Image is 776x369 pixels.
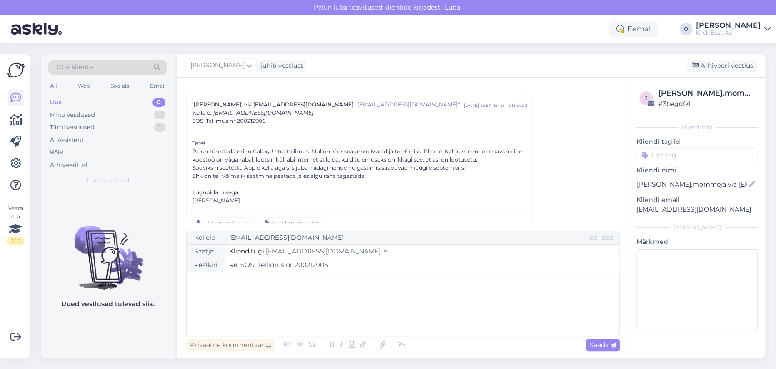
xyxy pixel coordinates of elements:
span: [PERSON_NAME] [190,61,245,71]
span: SOS! Tellimus nr 200212906 [192,117,265,125]
img: Askly Logo [7,61,25,79]
p: Kliendi email [636,195,758,205]
div: [DATE] 13:54 [463,102,491,109]
span: Otsi kliente [56,62,93,72]
div: Web [76,80,92,92]
input: Write subject here... [225,258,619,272]
div: Privaatne kommentaar [186,339,275,351]
span: [EMAIL_ADDRESS][DOMAIN_NAME] [213,109,314,116]
div: Socials [109,80,131,92]
div: Klick Eesti AS [696,29,761,36]
div: juhib vestlust [257,61,303,71]
div: O [680,23,692,35]
div: Kellele [187,231,225,244]
div: 658 B [305,219,320,227]
div: Arhiveeri vestlus [687,60,757,72]
div: [PERSON_NAME].mommeja via [EMAIL_ADDRESS][DOMAIN_NAME] [658,88,755,99]
div: Vaata siia [7,204,24,245]
div: Tere! Palun tühistada minu Galaxy Ultra tellimus. Mul on kõik seadmed Macid ja telefoniks iPhone.... [192,139,527,205]
button: Klienditugi [EMAIL_ADDRESS][DOMAIN_NAME] [229,247,387,256]
div: attachment [271,219,304,227]
input: Lisa tag [636,148,758,162]
input: Recepient... [225,231,588,244]
a: attachment658 B [261,217,325,229]
span: 3 [645,95,648,101]
div: attachment [202,219,235,227]
div: 0 [152,98,165,107]
input: Lisa nimi [637,179,747,189]
span: Saada [590,341,616,349]
div: Arhiveeritud [50,161,87,170]
div: Pealkiri [187,258,225,272]
div: 448 B [237,219,253,227]
span: '[PERSON_NAME]' via [EMAIL_ADDRESS][DOMAIN_NAME] [192,101,354,109]
div: 1 [154,111,165,120]
div: Uus [50,98,62,107]
div: AI Assistent [50,136,84,145]
div: 1 [154,123,165,132]
a: [PERSON_NAME]Klick Eesti AS [696,22,771,36]
span: [EMAIL_ADDRESS][DOMAIN_NAME]" [357,101,463,109]
p: Kliendi tag'id [636,137,758,147]
div: Eemal [609,21,658,37]
p: Uued vestlused tulevad siia. [61,299,155,309]
div: All [48,80,59,92]
span: Uued vestlused [87,177,129,185]
div: [PERSON_NAME] [696,22,761,29]
img: No chats [41,209,175,291]
div: Kliendi info [636,123,758,131]
div: Minu vestlused [50,111,95,120]
div: BCC [600,234,616,242]
div: Saatja [187,245,225,258]
span: Kellele : [192,109,211,116]
span: Klienditugi [229,247,264,255]
p: Märkmed [636,237,758,247]
p: Kliendi nimi [636,166,758,175]
p: [EMAIL_ADDRESS][DOMAIN_NAME] [636,205,758,214]
span: Luba [442,3,463,11]
a: attachment448 B [192,217,257,229]
div: ( 2 minuti eest ) [493,102,527,109]
div: Kõik [50,148,63,157]
div: CC [588,234,600,242]
div: [PERSON_NAME] [636,223,758,232]
div: Email [148,80,167,92]
div: 2 / 3 [7,237,24,245]
div: # 3begqfkl [658,99,755,109]
span: [EMAIL_ADDRESS][DOMAIN_NAME] [266,247,380,255]
div: Tiimi vestlused [50,123,95,132]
